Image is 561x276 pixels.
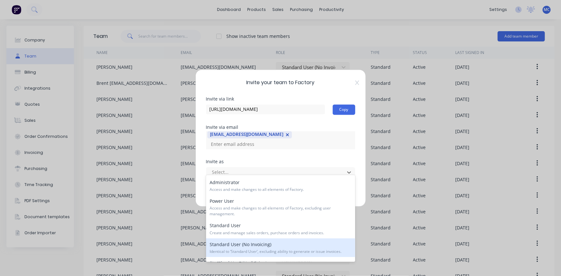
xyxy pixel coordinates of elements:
div: Invite via email [206,125,355,129]
span: Access and make changes to all elements of Factory, excluding user management. [210,205,351,217]
div: [EMAIL_ADDRESS][DOMAIN_NAME] [210,131,283,138]
div: Invite via link [206,97,355,101]
div: Standard User [206,219,355,238]
div: Standard User (No Invoicing) [206,238,355,257]
div: Power User [206,195,355,219]
input: Enter email address [207,139,272,149]
span: Access and make changes to all elements of Factory. [210,187,351,192]
div: Invite as [206,159,355,164]
button: Copy [333,104,355,115]
span: Identical to ‘Standard User’, excluding ability to generate or issue invoices. [210,249,351,254]
div: Administrator [206,176,355,195]
span: Invite your team to Factory [206,79,355,86]
span: Create and manage sales orders, purchase orders and invoices. [210,230,351,236]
